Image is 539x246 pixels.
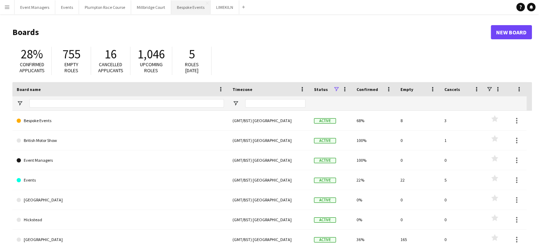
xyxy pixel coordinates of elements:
div: 0 [440,210,484,229]
button: Events [55,0,79,14]
span: 16 [105,46,117,62]
span: Active [314,237,336,242]
span: 5 [189,46,195,62]
span: Cancelled applicants [98,61,123,74]
button: Event Managers [15,0,55,14]
span: Upcoming roles [140,61,163,74]
button: LIMEKILN [210,0,239,14]
div: 0 [396,190,440,210]
span: Empty roles [64,61,78,74]
div: 0 [440,150,484,170]
div: 0% [352,190,396,210]
div: (GMT/BST) [GEOGRAPHIC_DATA] [228,210,310,229]
span: Status [314,87,328,92]
input: Timezone Filter Input [245,99,305,108]
div: 0 [396,150,440,170]
div: 100% [352,131,396,150]
a: Events [17,170,224,190]
span: 28% [21,46,43,62]
div: 0 [396,131,440,150]
span: 1,046 [137,46,165,62]
button: Open Filter Menu [17,100,23,107]
span: Active [314,158,336,163]
div: 68% [352,111,396,130]
div: (GMT/BST) [GEOGRAPHIC_DATA] [228,190,310,210]
div: (GMT/BST) [GEOGRAPHIC_DATA] [228,131,310,150]
div: 0 [396,210,440,229]
span: Confirmed [356,87,378,92]
a: New Board [491,25,532,39]
span: Confirmed applicants [19,61,45,74]
a: British Motor Show [17,131,224,150]
input: Board name Filter Input [29,99,224,108]
a: Hickstead [17,210,224,230]
span: Roles [DATE] [185,61,199,74]
div: (GMT/BST) [GEOGRAPHIC_DATA] [228,170,310,190]
span: Active [314,217,336,223]
a: Event Managers [17,150,224,170]
div: 22 [396,170,440,190]
span: Board name [17,87,41,92]
div: 1 [440,131,484,150]
span: Active [314,178,336,183]
div: (GMT/BST) [GEOGRAPHIC_DATA] [228,111,310,130]
h1: Boards [12,27,491,38]
span: Timezone [232,87,252,92]
button: Plumpton Race Course [79,0,131,14]
div: 8 [396,111,440,130]
span: Active [314,138,336,143]
div: 3 [440,111,484,130]
div: 0% [352,210,396,229]
span: Cancels [444,87,460,92]
span: Active [314,198,336,203]
button: Open Filter Menu [232,100,239,107]
div: (GMT/BST) [GEOGRAPHIC_DATA] [228,150,310,170]
span: Empty [400,87,413,92]
button: Bespoke Events [171,0,210,14]
span: Active [314,118,336,124]
button: Millbridge Court [131,0,171,14]
div: 100% [352,150,396,170]
div: 22% [352,170,396,190]
div: 0 [440,190,484,210]
a: [GEOGRAPHIC_DATA] [17,190,224,210]
span: 755 [62,46,80,62]
a: Bespoke Events [17,111,224,131]
div: 5 [440,170,484,190]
